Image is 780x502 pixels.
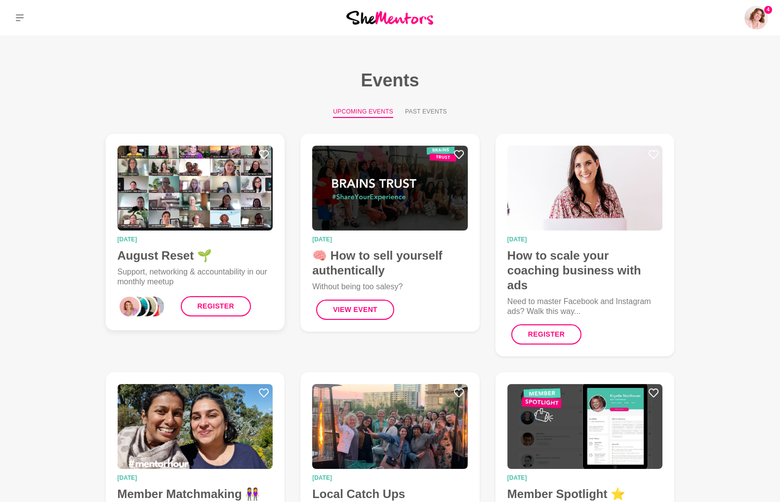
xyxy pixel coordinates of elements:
img: Local Catch Ups [312,384,468,469]
h4: 🧠 How to sell yourself authentically [312,248,468,278]
time: [DATE] [118,236,273,242]
h4: August Reset 🌱 [118,248,273,263]
img: Member Spotlight ⭐ [507,384,663,469]
span: 4 [764,6,772,14]
img: She Mentors Logo [346,11,433,24]
time: [DATE] [312,236,468,242]
div: 3_Dr Missy Wolfman [142,295,166,318]
h4: Member Spotlight ⭐ [507,487,663,502]
h4: Local Catch Ups [312,487,468,502]
time: [DATE] [118,475,273,481]
a: Register [181,296,251,316]
a: Register [511,324,581,345]
img: How to scale your coaching business with ads [507,146,663,231]
time: [DATE] [507,475,663,481]
p: Support, networking & accountability in our monthly meetup [118,267,273,287]
a: 🧠 How to sell yourself authentically[DATE]🧠 How to sell yourself authenticallyWithout being too s... [300,134,480,332]
button: Past Events [405,107,447,118]
div: 1_Emily Fogg [125,295,149,318]
img: August Reset 🌱 [118,146,273,231]
a: August Reset 🌱[DATE]August Reset 🌱Support, networking & accountability in our monthly meetupRegister [106,134,285,330]
h4: How to scale your coaching business with ads [507,248,663,293]
h1: Events [90,69,691,91]
img: 🧠 How to sell yourself authentically [312,146,468,231]
button: Upcoming Events [333,107,393,118]
button: View Event [316,300,394,320]
time: [DATE] [312,475,468,481]
time: [DATE] [507,236,663,242]
a: How to scale your coaching business with ads[DATE]How to scale your coaching business with adsNee... [495,134,675,356]
h4: Member Matchmaking 👭 [118,487,273,502]
a: Amanda Greenman4 [744,6,768,30]
p: Without being too salesy? [312,282,468,292]
img: Member Matchmaking 👭 [118,384,273,469]
img: Amanda Greenman [744,6,768,30]
p: Need to master Facebook and Instagram ads? Walk this way... [507,297,663,316]
div: 0_Vari McGaan [118,295,141,318]
div: 2_Laila Punj [134,295,158,318]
